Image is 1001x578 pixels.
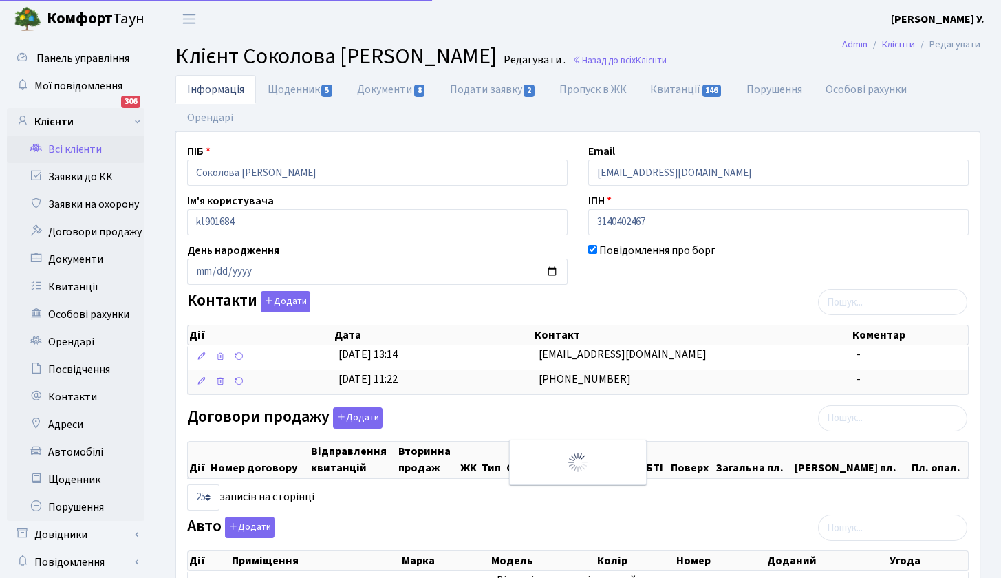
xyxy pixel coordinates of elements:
[490,551,596,570] th: Модель
[7,521,144,548] a: Довідники
[7,108,144,136] a: Клієнти
[572,54,667,67] a: Назад до всіхКлієнти
[501,54,566,67] small: Редагувати .
[459,442,480,478] th: ЖК
[857,347,861,362] span: -
[7,163,144,191] a: Заявки до КК
[539,347,707,362] span: [EMAIL_ADDRESS][DOMAIN_NAME]
[187,407,383,429] label: Договори продажу
[121,96,140,108] div: 306
[891,11,984,28] a: [PERSON_NAME] У.
[261,291,310,312] button: Контакти
[818,289,967,315] input: Пошук...
[851,325,968,345] th: Коментар
[7,136,144,163] a: Всі клієнти
[715,442,793,478] th: Загальна пл.
[400,551,490,570] th: Марка
[638,75,734,104] a: Квитанції
[524,85,535,97] span: 2
[187,484,219,511] select: записів на сторінці
[187,193,274,209] label: Ім'я користувача
[915,37,980,52] li: Редагувати
[7,246,144,273] a: Документи
[225,517,275,538] button: Авто
[187,242,279,259] label: День народження
[882,37,915,52] a: Клієнти
[702,85,722,97] span: 146
[7,301,144,328] a: Особові рахунки
[891,12,984,27] b: [PERSON_NAME] У.
[321,85,332,97] span: 5
[47,8,113,30] b: Комфорт
[7,72,144,100] a: Мої повідомлення306
[345,75,438,104] a: Документи
[910,442,968,478] th: Пл. опал.
[548,75,638,104] a: Пропуск в ЖК
[172,8,206,30] button: Переключити навігацію
[7,411,144,438] a: Адреси
[47,8,144,31] span: Таун
[669,442,715,478] th: Поверх
[7,493,144,521] a: Порушення
[599,242,715,259] label: Повідомлення про борг
[256,75,345,104] a: Щоденник
[675,551,766,570] th: Номер
[188,442,209,478] th: Дії
[338,372,398,387] span: [DATE] 11:22
[230,551,400,570] th: Приміщення
[505,442,548,478] th: Секція
[539,372,631,387] span: [PHONE_NUMBER]
[7,45,144,72] a: Панель управління
[438,75,548,104] a: Подати заявку
[187,291,310,312] label: Контакти
[257,289,310,313] a: Додати
[596,551,675,570] th: Колір
[36,51,129,66] span: Панель управління
[330,405,383,429] a: Додати
[14,6,41,33] img: logo.png
[818,405,967,431] input: Пошук...
[888,551,968,570] th: Угода
[222,515,275,539] a: Додати
[7,328,144,356] a: Орендарі
[7,191,144,218] a: Заявки на охорону
[397,442,459,478] th: Вторинна продаж
[636,54,667,67] span: Клієнти
[533,325,851,345] th: Контакт
[187,484,314,511] label: записів на сторінці
[188,551,230,570] th: Дії
[766,551,888,570] th: Доданий
[857,372,861,387] span: -
[480,442,505,478] th: Тип
[7,466,144,493] a: Щоденник
[187,143,211,160] label: ПІБ
[626,442,669,478] th: Кв, БТІ
[175,41,497,72] span: Клієнт Соколова [PERSON_NAME]
[7,356,144,383] a: Посвідчення
[175,103,245,132] a: Орендарі
[209,442,310,478] th: Номер договору
[842,37,868,52] a: Admin
[338,347,398,362] span: [DATE] 13:14
[7,273,144,301] a: Квитанції
[333,325,533,345] th: Дата
[175,75,256,104] a: Інформація
[7,548,144,576] a: Повідомлення
[814,75,918,104] a: Особові рахунки
[187,517,275,538] label: Авто
[188,325,333,345] th: Дії
[7,438,144,466] a: Автомобілі
[588,143,615,160] label: Email
[333,407,383,429] button: Договори продажу
[567,451,589,473] img: Обробка...
[7,383,144,411] a: Контакти
[7,218,144,246] a: Договори продажу
[821,30,1001,59] nav: breadcrumb
[735,75,814,104] a: Порушення
[818,515,967,541] input: Пошук...
[34,78,122,94] span: Мої повідомлення
[793,442,910,478] th: [PERSON_NAME] пл.
[310,442,398,478] th: Відправлення квитанцій
[588,193,612,209] label: ІПН
[414,85,425,97] span: 8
